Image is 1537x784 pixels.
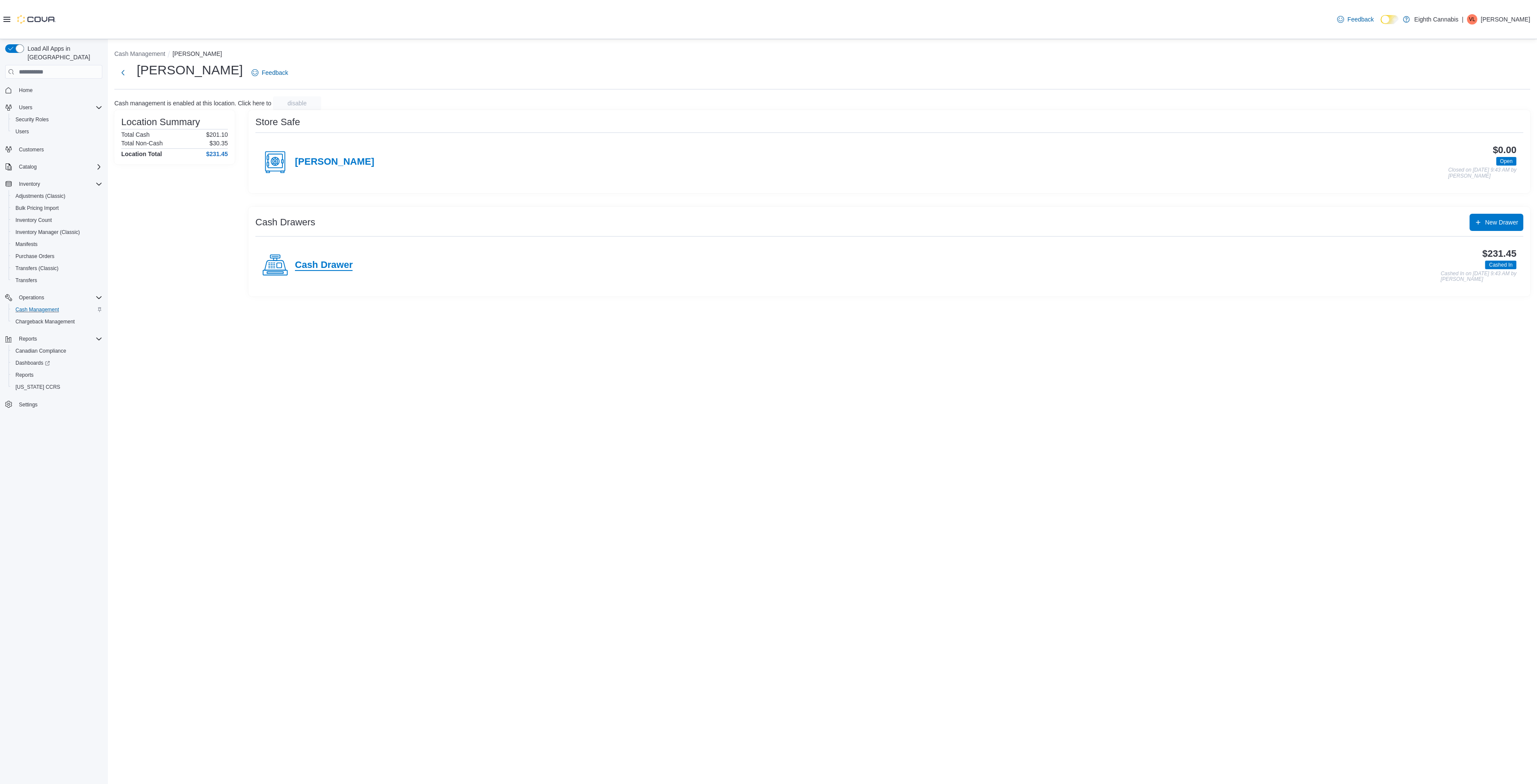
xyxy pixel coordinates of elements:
[12,304,102,315] span: Cash Management
[9,316,106,328] button: Chargeback Management
[12,275,40,286] a: Transfers
[2,292,106,304] button: Operations
[15,241,37,248] span: Manifests
[9,262,106,274] button: Transfers (Classic)
[15,102,36,113] button: Users
[121,117,200,127] h3: Location Summary
[12,239,102,249] span: Manifests
[206,131,228,138] p: $201.10
[1467,14,1477,25] div: Val Lapin
[12,114,102,125] span: Security Roles
[1482,249,1516,259] h3: $231.45
[1469,14,1476,25] span: VL
[19,163,37,170] span: Catalog
[15,85,36,95] a: Home
[255,217,315,228] h3: Cash Drawers
[12,382,64,392] a: [US_STATE] CCRS
[17,15,56,24] img: Cova
[12,275,102,286] span: Transfers
[9,345,106,357] button: Canadian Compliance
[19,335,37,342] span: Reports
[9,274,106,286] button: Transfers
[12,126,32,137] a: Users
[12,227,83,237] a: Inventory Manager (Classic)
[15,145,47,155] a: Customers
[15,372,34,378] span: Reports
[12,358,102,368] span: Dashboards
[12,263,102,274] span: Transfers (Classic)
[15,334,102,344] span: Reports
[12,370,37,380] a: Reports
[1485,261,1516,269] span: Cashed In
[1448,167,1516,179] p: Closed on [DATE] 9:43 AM by [PERSON_NAME]
[121,140,163,147] h6: Total Non-Cash
[19,87,33,94] span: Home
[15,318,75,325] span: Chargeback Management
[12,370,102,380] span: Reports
[15,292,48,303] button: Operations
[248,64,291,81] a: Feedback
[288,99,307,108] span: disable
[24,44,102,61] span: Load All Apps in [GEOGRAPHIC_DATA]
[9,214,106,226] button: Inventory Count
[15,399,102,410] span: Settings
[15,306,59,313] span: Cash Management
[15,205,59,212] span: Bulk Pricing Import
[15,144,102,154] span: Customers
[2,143,106,155] button: Customers
[15,277,37,284] span: Transfers
[2,84,106,96] button: Home
[9,381,106,393] button: [US_STATE] CCRS
[12,304,62,315] a: Cash Management
[12,114,52,125] a: Security Roles
[12,203,102,213] span: Bulk Pricing Import
[121,151,162,157] h4: Location Total
[15,400,41,410] a: Settings
[19,104,32,111] span: Users
[172,50,222,57] button: [PERSON_NAME]
[15,229,80,236] span: Inventory Manager (Classic)
[1470,214,1523,231] button: New Drawer
[295,260,353,271] h4: Cash Drawer
[9,250,106,262] button: Purchase Orders
[15,360,50,366] span: Dashboards
[9,304,106,316] button: Cash Management
[262,68,288,77] span: Feedback
[2,101,106,114] button: Users
[12,251,58,261] a: Purchase Orders
[15,162,40,172] button: Catalog
[12,239,41,249] a: Manifests
[15,128,29,135] span: Users
[15,217,52,224] span: Inventory Count
[15,334,40,344] button: Reports
[9,126,106,138] button: Users
[1481,14,1530,25] p: [PERSON_NAME]
[9,114,106,126] button: Security Roles
[15,85,102,95] span: Home
[15,292,102,303] span: Operations
[9,190,106,202] button: Adjustments (Classic)
[9,202,106,214] button: Bulk Pricing Import
[1347,15,1374,24] span: Feedback
[1414,14,1458,25] p: Eighth Cannabis
[209,140,228,147] p: $30.35
[12,126,102,137] span: Users
[1334,11,1377,28] a: Feedback
[12,317,102,327] span: Chargeback Management
[1381,15,1399,24] input: Dark Mode
[19,146,44,153] span: Customers
[1500,157,1512,165] span: Open
[2,333,106,345] button: Reports
[12,203,62,213] a: Bulk Pricing Import
[12,215,55,225] a: Inventory Count
[12,358,53,368] a: Dashboards
[15,347,66,354] span: Canadian Compliance
[15,162,102,172] span: Catalog
[15,116,49,123] span: Security Roles
[206,151,228,157] h4: $231.45
[15,193,65,200] span: Adjustments (Classic)
[15,179,102,189] span: Inventory
[121,131,150,138] h6: Total Cash
[12,346,70,356] a: Canadian Compliance
[19,181,40,188] span: Inventory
